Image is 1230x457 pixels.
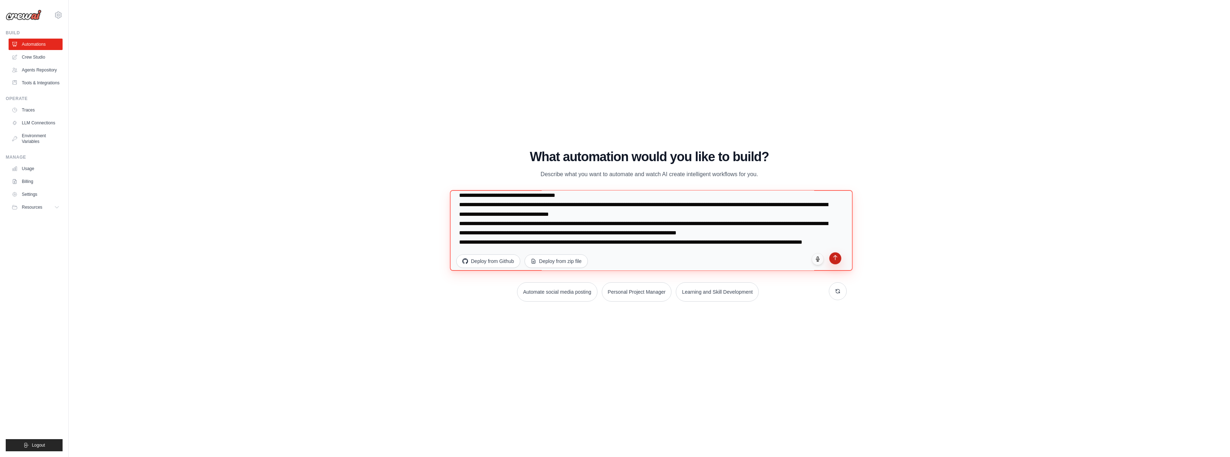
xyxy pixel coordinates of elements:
span: Logout [32,442,45,448]
div: Operate [6,96,63,101]
div: Build [6,30,63,36]
button: Logout [6,439,63,451]
div: Manage [6,154,63,160]
a: Tools & Integrations [9,77,63,89]
a: Crew Studio [9,51,63,63]
a: Settings [9,189,63,200]
a: LLM Connections [9,117,63,129]
span: Resources [22,204,42,210]
p: Describe what you want to automate and watch AI create intelligent workflows for you. [529,170,769,179]
a: Automations [9,39,63,50]
div: Widżet czatu [1194,423,1230,457]
button: Deploy from Github [456,254,520,268]
a: Agents Repository [9,64,63,76]
h1: What automation would you like to build? [452,150,847,164]
a: Environment Variables [9,130,63,147]
button: Automate social media posting [517,282,597,302]
a: Billing [9,176,63,187]
button: Learning and Skill Development [676,282,759,302]
button: Resources [9,202,63,213]
button: Deploy from zip file [525,254,588,268]
button: Personal Project Manager [602,282,672,302]
a: Usage [9,163,63,174]
img: Logo [6,10,41,20]
iframe: Chat Widget [1194,423,1230,457]
a: Traces [9,104,63,116]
